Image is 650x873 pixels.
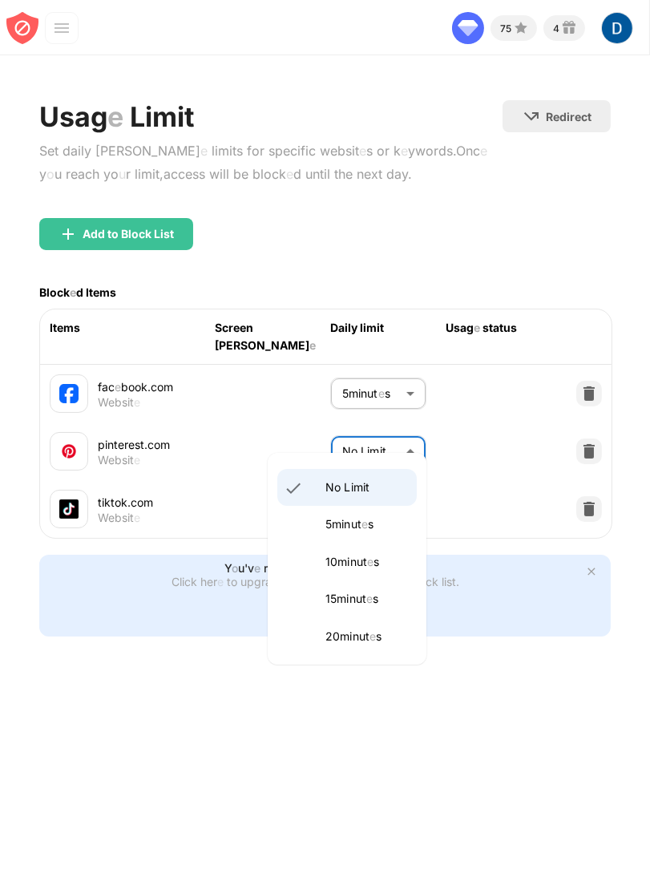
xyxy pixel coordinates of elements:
readpronunciation-span: 20 [325,629,340,643]
readpronunciation-span: 10 [325,555,337,568]
readpronunciation-span: s [373,555,379,568]
readpronunciation-span: s [373,592,378,605]
readpronunciation-span: 15 [325,592,337,605]
readpronunciation-span: minut [332,517,361,531]
readpronunciation-span: s [368,517,373,531]
readpronunciation-span: 5 [325,517,332,531]
readpronunciation-span: e [367,555,373,568]
readpronunciation-span: e [369,629,376,643]
readpronunciation-word: No [325,480,341,494]
readpronunciation-word: Limit [344,480,369,494]
readpronunciation-span: e [361,517,368,531]
readpronunciation-span: minut [340,629,369,643]
readpronunciation-span: minut [337,592,366,605]
readpronunciation-span: e [366,592,373,605]
readpronunciation-span: minut [337,555,367,568]
readpronunciation-span: s [376,629,382,643]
